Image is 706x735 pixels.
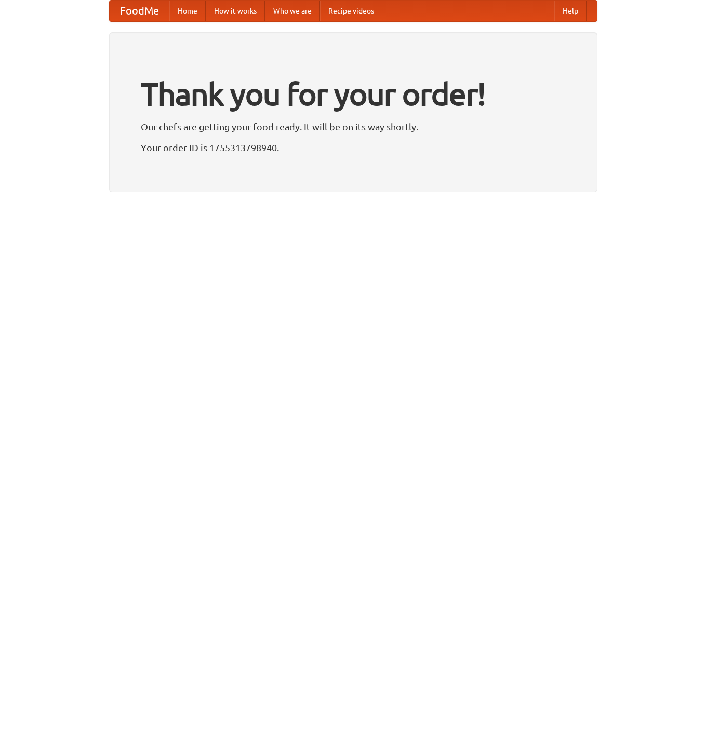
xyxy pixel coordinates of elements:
p: Your order ID is 1755313798940. [141,140,566,155]
h1: Thank you for your order! [141,69,566,119]
a: How it works [206,1,265,21]
a: Recipe videos [320,1,382,21]
a: FoodMe [110,1,169,21]
a: Help [554,1,587,21]
p: Our chefs are getting your food ready. It will be on its way shortly. [141,119,566,135]
a: Who we are [265,1,320,21]
a: Home [169,1,206,21]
